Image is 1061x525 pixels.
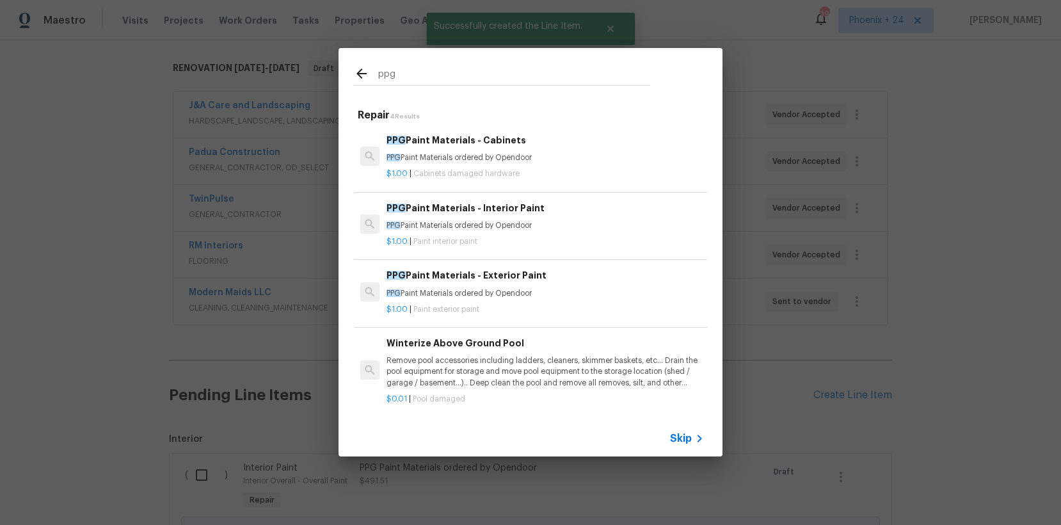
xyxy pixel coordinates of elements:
[387,170,408,177] span: $1.00
[387,220,704,231] p: Paint Materials ordered by Opendoor
[390,113,420,120] span: 4 Results
[387,204,406,213] span: PPG
[387,288,704,299] p: Paint Materials ordered by Opendoor
[387,222,401,229] span: PPG
[670,432,692,445] span: Skip
[387,201,704,215] h6: Paint Materials - Interior Paint
[387,394,704,405] p: |
[378,66,650,85] input: Search issues or repairs
[387,289,401,297] span: PPG
[387,236,704,247] p: |
[387,336,704,350] h6: Winterize Above Ground Pool
[387,136,406,145] span: PPG
[387,268,704,282] h6: Paint Materials - Exterior Paint
[387,271,406,280] span: PPG
[387,304,704,315] p: |
[413,305,479,313] span: Paint exterior paint
[387,133,704,147] h6: Paint Materials - Cabinets
[387,355,704,388] p: Remove pool accessories including ladders, cleaners, skimmer baskets, etc… Drain the pool equipme...
[358,109,707,122] h5: Repair
[413,238,477,245] span: Paint interior paint
[413,395,465,403] span: Pool damaged
[387,168,704,179] p: |
[413,170,520,177] span: Cabinets damaged hardware
[387,238,408,245] span: $1.00
[387,395,407,403] span: $0.01
[387,305,408,313] span: $1.00
[387,152,704,163] p: Paint Materials ordered by Opendoor
[387,154,401,161] span: PPG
